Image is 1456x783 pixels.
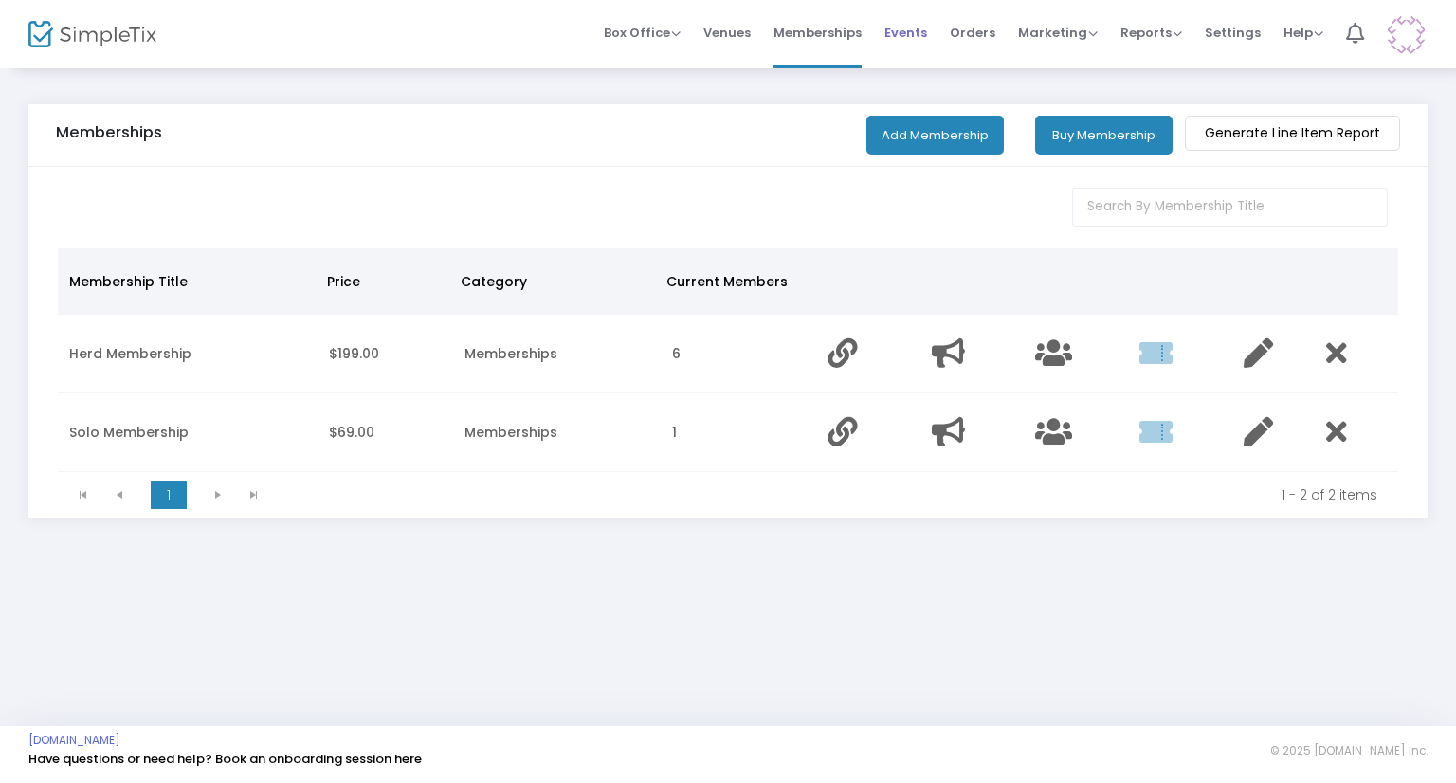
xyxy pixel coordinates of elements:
[703,9,751,57] span: Venues
[56,123,162,142] h5: Memberships
[950,9,995,57] span: Orders
[1283,24,1323,42] span: Help
[28,750,422,768] a: Have questions or need help? Book an onboarding session here
[453,315,661,393] td: Memberships
[661,315,816,393] td: 6
[449,248,655,315] th: Category
[58,393,318,472] td: Solo Membership
[884,9,927,57] span: Events
[604,24,681,42] span: Box Office
[655,248,810,315] th: Current Members
[58,248,316,315] th: Membership Title
[866,116,1004,155] button: Add Membership
[58,315,318,393] td: Herd Membership
[1120,24,1182,42] span: Reports
[1018,24,1098,42] span: Marketing
[1185,116,1400,151] m-button: Generate Line Item Report
[318,315,452,393] td: $199.00
[1270,743,1428,758] span: © 2025 [DOMAIN_NAME] Inc.
[285,485,1377,504] kendo-pager-info: 1 - 2 of 2 items
[151,481,187,509] span: Page 1
[316,248,449,315] th: Price
[1035,116,1173,155] button: Buy Membership
[661,393,816,472] td: 1
[58,248,1398,472] div: Data table
[773,9,862,57] span: Memberships
[1072,188,1389,227] input: Search By Membership Title
[28,733,120,748] a: [DOMAIN_NAME]
[1205,9,1261,57] span: Settings
[453,393,661,472] td: Memberships
[318,393,452,472] td: $69.00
